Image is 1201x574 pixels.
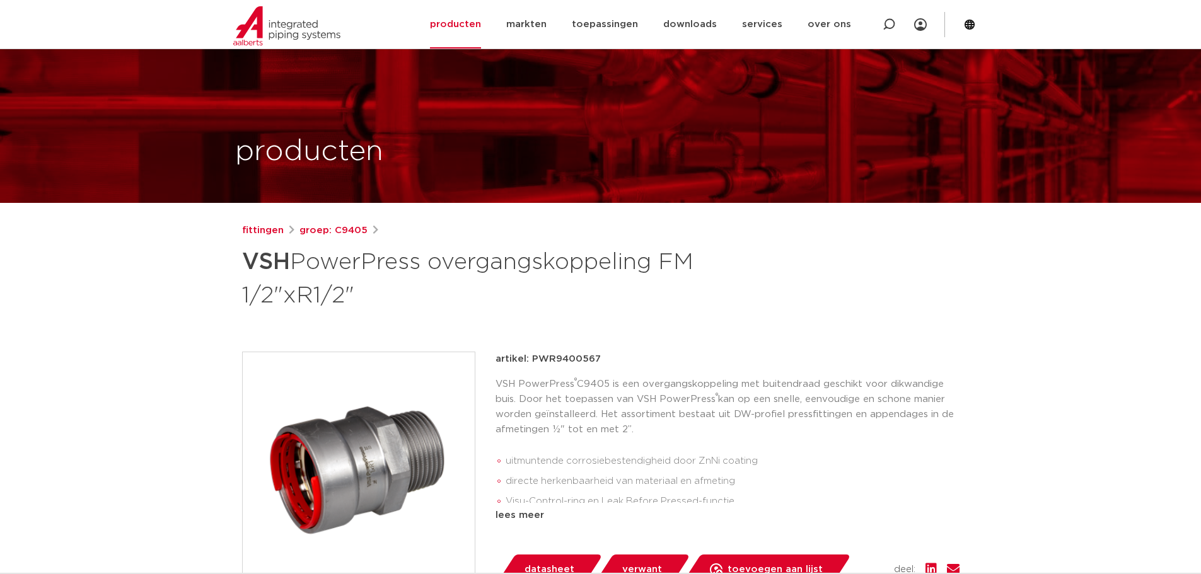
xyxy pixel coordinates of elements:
[496,508,960,523] div: lees meer
[299,223,368,238] a: groep: C9405
[716,393,718,399] sup: ®
[242,223,284,238] a: fittingen
[506,471,960,491] li: directe herkenbaarheid van materiaal en afmeting
[242,243,716,311] h1: PowerPress overgangskoppeling FM 1/2"xR1/2"
[574,377,577,384] sup: ®
[496,352,601,367] p: artikel: PWR9400567
[496,377,960,437] p: VSH PowerPress C9405 is een overgangskoppeling met buitendraad geschikt voor dikwandige buis. Doo...
[506,451,960,471] li: uitmuntende corrosiebestendigheid door ZnNi coating
[506,491,960,512] li: Visu-Control-ring en Leak Before Pressed-functie
[242,251,290,273] strong: VSH
[235,132,383,172] h1: producten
